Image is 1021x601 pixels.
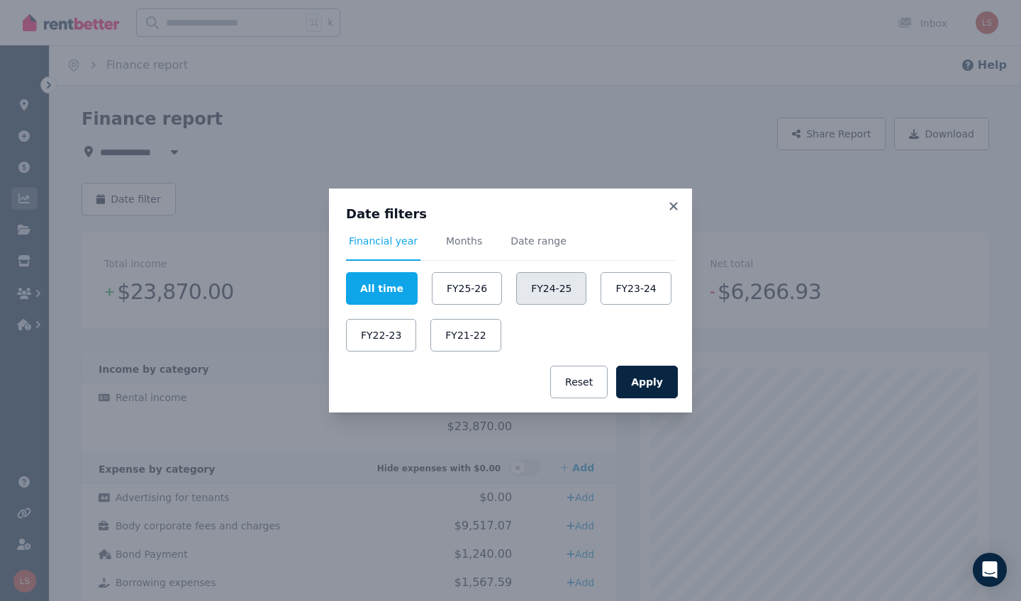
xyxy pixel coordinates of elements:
button: FY25-26 [432,272,502,305]
button: Reset [550,366,608,398]
span: Months [446,234,482,248]
button: FY21-22 [430,319,501,352]
span: Date range [510,234,567,248]
button: FY22-23 [346,319,416,352]
span: Financial year [349,234,418,248]
button: FY24-25 [516,272,586,305]
nav: Tabs [346,234,675,261]
button: FY23-24 [601,272,671,305]
div: Open Intercom Messenger [973,553,1007,587]
h3: Date filters [346,206,675,223]
button: All time [346,272,418,305]
button: Apply [616,366,678,398]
